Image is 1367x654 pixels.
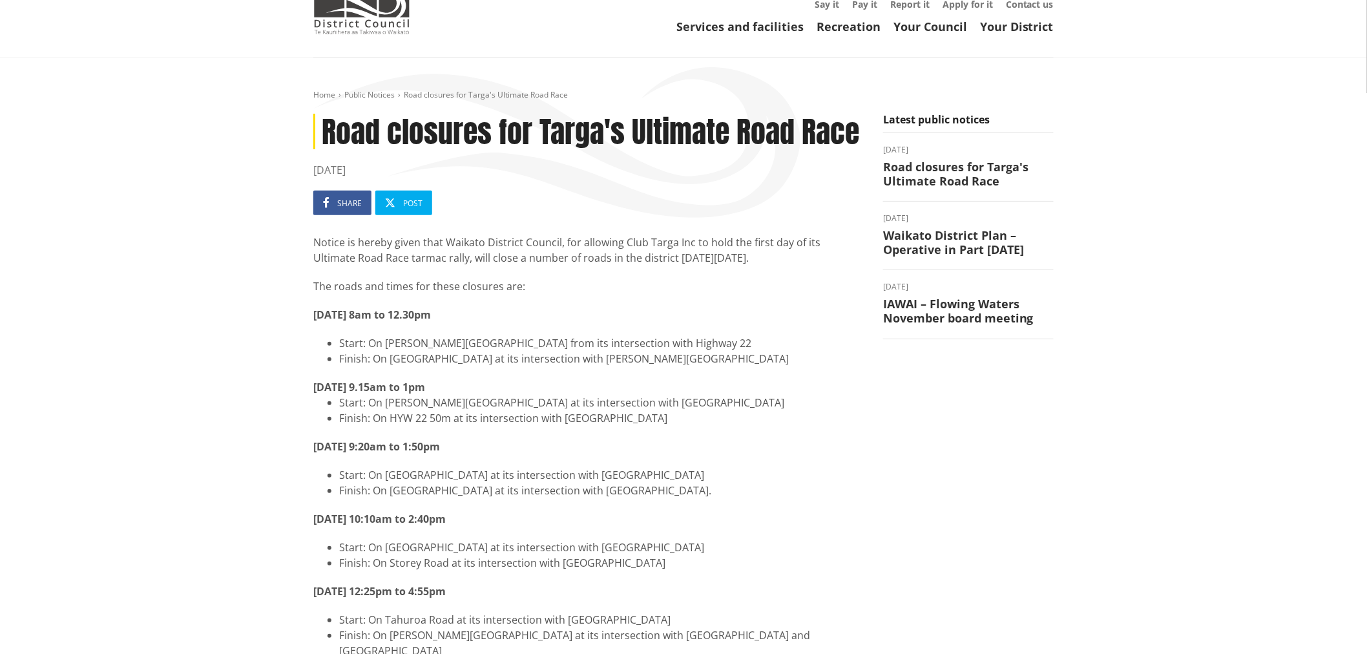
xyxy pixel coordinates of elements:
li: Finish: On HYW 22 50m at its intersection with [GEOGRAPHIC_DATA] [339,410,864,426]
span: Share [337,198,362,209]
time: [DATE] [883,283,1054,291]
li: Finish: On Storey Road at its intersection with [GEOGRAPHIC_DATA] [339,555,864,571]
p: Notice is hereby given that Waikato District Council, for allowing Club Targa Inc to hold the fir... [313,235,864,266]
a: Post [375,191,432,215]
strong: [DATE] 8am to 12.30pm [313,308,431,322]
li: Start: On Tahuroa Road at its intersection with [GEOGRAPHIC_DATA] [339,612,864,628]
li: Start: On [GEOGRAPHIC_DATA] at its intersection with [GEOGRAPHIC_DATA] [339,540,864,555]
p: The roads and times for these closures are: [313,279,864,294]
strong: [DATE] 10:10am to 2:40pm [313,512,446,526]
h3: IAWAI – Flowing Waters November board meeting [883,297,1054,325]
li: Start: On [GEOGRAPHIC_DATA] at its intersection with [GEOGRAPHIC_DATA] [339,467,864,483]
strong: [DATE] 9:20am to 1:50pm [313,439,440,454]
h3: Road closures for Targa's Ultimate Road Race [883,160,1054,188]
time: [DATE] [883,146,1054,154]
a: Home [313,89,335,100]
a: Recreation [817,19,881,34]
time: [DATE] [883,215,1054,222]
li: Start: On [PERSON_NAME][GEOGRAPHIC_DATA] at its intersection with [GEOGRAPHIC_DATA] [339,395,864,410]
a: Share [313,191,371,215]
a: Your Council [893,19,967,34]
li: Start: On [PERSON_NAME][GEOGRAPHIC_DATA] from its intersection with Highway 22 [339,335,864,351]
a: [DATE] IAWAI – Flowing Waters November board meeting [883,283,1054,325]
iframe: Messenger Launcher [1308,600,1354,646]
h5: Latest public notices [883,114,1054,133]
a: Services and facilities [676,19,804,34]
span: Road closures for Targa's Ultimate Road Race [404,89,568,100]
li: Finish: On [GEOGRAPHIC_DATA] at its intersection with [PERSON_NAME][GEOGRAPHIC_DATA] [339,351,864,366]
strong: [DATE] 12:25pm to 4:55pm [313,584,446,598]
h3: Waikato District Plan – Operative in Part [DATE] [883,229,1054,257]
a: [DATE] Road closures for Targa's Ultimate Road Race [883,146,1054,188]
span: Post [403,198,423,209]
strong: [DATE] 9.15am to 1pm [313,380,425,394]
a: Your District [980,19,1054,34]
h1: Road closures for Targa's Ultimate Road Race [313,114,864,149]
a: Public Notices [344,89,395,100]
time: [DATE] [313,162,864,178]
nav: breadcrumb [313,90,1054,101]
a: [DATE] Waikato District Plan – Operative in Part [DATE] [883,215,1054,257]
li: Finish: On [GEOGRAPHIC_DATA] at its intersection with [GEOGRAPHIC_DATA]. [339,483,864,498]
